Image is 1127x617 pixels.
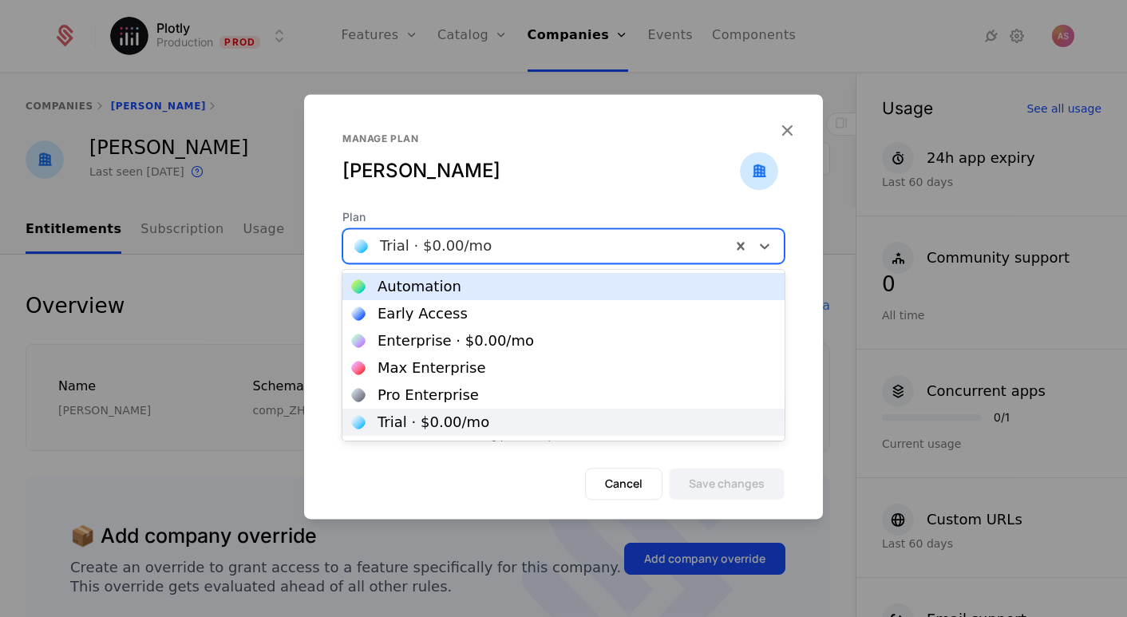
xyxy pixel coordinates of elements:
[342,209,785,225] span: Plan
[378,388,479,402] div: Pro Enterprise
[342,132,740,145] div: Manage plan
[585,468,662,500] button: Cancel
[669,468,785,500] button: Save changes
[740,152,778,190] img: Austin k
[378,361,486,375] div: Max Enterprise
[378,334,534,348] div: Enterprise
[378,307,468,321] div: Early Access
[378,279,461,294] div: Automation
[378,415,489,429] div: Trial
[342,158,740,184] div: [PERSON_NAME]
[342,429,785,442] div: Add Ons must have same billing period as plan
